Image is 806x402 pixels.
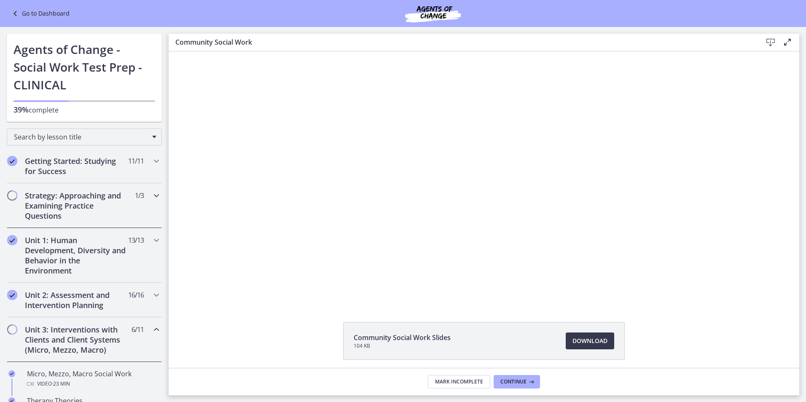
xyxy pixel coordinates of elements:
[25,290,128,310] h2: Unit 2: Assessment and Intervention Planning
[132,324,144,335] span: 6 / 11
[572,336,607,346] span: Download
[13,105,29,115] span: 39%
[13,40,155,94] h1: Agents of Change - Social Work Test Prep - CLINICAL
[52,379,70,389] span: · 23 min
[7,129,162,145] div: Search by lesson title
[175,37,749,47] h3: Community Social Work
[169,51,799,303] iframe: Video Lesson
[128,235,144,245] span: 13 / 13
[25,156,128,176] h2: Getting Started: Studying for Success
[494,375,540,389] button: Continue
[135,190,144,201] span: 1 / 3
[10,8,70,19] a: Go to Dashboard
[382,3,484,24] img: Agents of Change
[27,369,159,389] div: Micro, Mezzo, Macro Social Work
[566,332,614,349] a: Download
[435,378,483,385] span: Mark Incomplete
[128,156,144,166] span: 11 / 11
[7,290,17,300] i: Completed
[25,190,128,221] h2: Strategy: Approaching and Examining Practice Questions
[128,290,144,300] span: 16 / 16
[428,375,490,389] button: Mark Incomplete
[14,132,148,142] span: Search by lesson title
[25,235,128,276] h2: Unit 1: Human Development, Diversity and Behavior in the Environment
[27,379,159,389] div: Video
[500,378,527,385] span: Continue
[354,343,451,349] span: 104 KB
[354,332,451,343] span: Community Social Work Slides
[13,105,155,115] p: complete
[7,235,17,245] i: Completed
[8,370,15,377] i: Completed
[25,324,128,355] h2: Unit 3: Interventions with Clients and Client Systems (Micro, Mezzo, Macro)
[7,156,17,166] i: Completed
